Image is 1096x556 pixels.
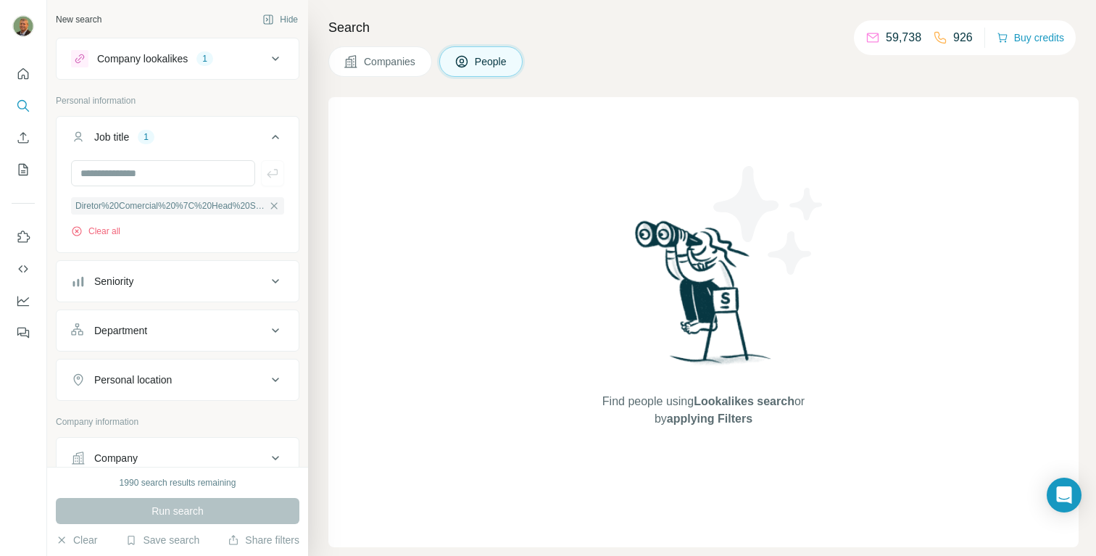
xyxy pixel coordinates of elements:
div: 1990 search results remaining [120,476,236,489]
div: Seniority [94,274,133,289]
button: Use Surfe API [12,256,35,282]
div: Job title [94,130,129,144]
h4: Search [328,17,1079,38]
p: 926 [953,29,973,46]
p: Personal information [56,94,299,107]
img: Surfe Illustration - Woman searching with binoculars [628,217,779,378]
div: Personal location [94,373,172,387]
button: Buy credits [997,28,1064,48]
img: Surfe Illustration - Stars [704,155,834,286]
span: Find people using or by [587,393,819,428]
div: Department [94,323,147,338]
p: Company information [56,415,299,428]
button: Quick start [12,61,35,87]
button: Share filters [228,533,299,547]
button: Seniority [57,264,299,299]
div: Company [94,451,138,465]
p: 59,738 [886,29,921,46]
button: Hide [252,9,308,30]
button: Company lookalikes1 [57,41,299,76]
img: Avatar [12,14,35,38]
span: Companies [364,54,417,69]
button: Feedback [12,320,35,346]
span: People [475,54,508,69]
span: applying Filters [667,412,752,425]
span: Lookalikes search [694,395,794,407]
button: Enrich CSV [12,125,35,151]
span: Diretor%20Comercial%20%7C%20Head%20Sales%20SAP [75,199,265,212]
button: Company [57,441,299,476]
div: Open Intercom Messenger [1047,478,1082,513]
button: Job title1 [57,120,299,160]
button: My lists [12,157,35,183]
button: Search [12,93,35,119]
button: Personal location [57,362,299,397]
button: Use Surfe on LinkedIn [12,224,35,250]
div: Company lookalikes [97,51,188,66]
button: Dashboard [12,288,35,314]
button: Clear [56,533,97,547]
button: Save search [125,533,199,547]
div: 1 [138,130,154,144]
div: New search [56,13,101,26]
button: Department [57,313,299,348]
div: 1 [196,52,213,65]
button: Clear all [71,225,120,238]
